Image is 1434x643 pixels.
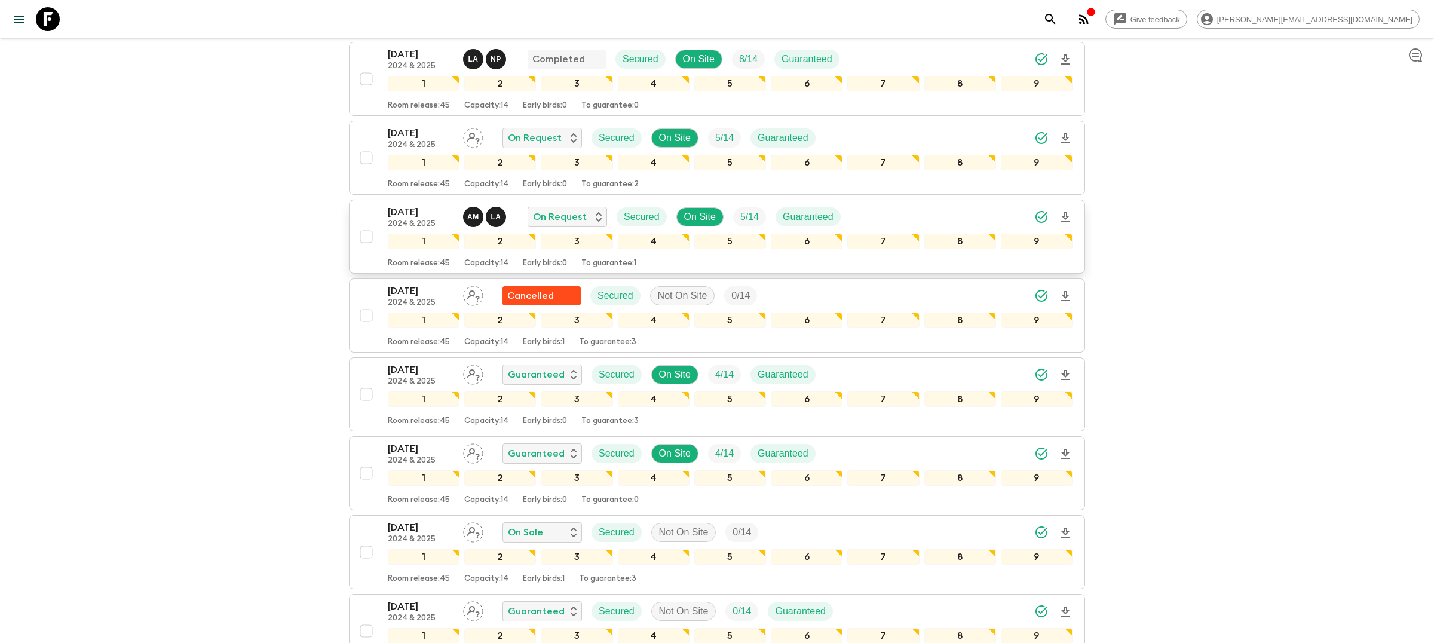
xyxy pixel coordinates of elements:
[523,574,565,584] p: Early birds: 1
[523,101,567,111] p: Early birds: 0
[758,368,808,382] p: Guaranteed
[618,234,690,249] div: 4
[541,549,612,565] div: 3
[388,62,454,71] p: 2024 & 2025
[388,259,450,268] p: Room release: 45
[847,549,919,565] div: 7
[924,234,996,249] div: 8
[733,207,766,226] div: Trip Fill
[1001,470,1073,486] div: 9
[847,76,919,91] div: 7
[694,313,766,328] div: 5
[1001,76,1073,91] div: 9
[599,131,635,145] p: Secured
[388,549,459,565] div: 1
[924,155,996,170] div: 8
[464,495,508,505] p: Capacity: 14
[388,535,454,544] p: 2024 & 2025
[924,313,996,328] div: 8
[464,391,536,407] div: 2
[1058,447,1073,461] svg: Download Onboarding
[388,234,459,249] div: 1
[1034,368,1049,382] svg: Synced Successfully
[463,289,483,299] span: Assign pack leader
[651,444,698,463] div: On Site
[1034,289,1049,303] svg: Synced Successfully
[618,549,690,565] div: 4
[388,101,450,111] p: Room release: 45
[659,368,691,382] p: On Site
[507,289,554,303] p: Cancelled
[659,131,691,145] p: On Site
[597,289,633,303] p: Secured
[388,442,454,456] p: [DATE]
[732,50,765,69] div: Trip Fill
[1038,7,1062,31] button: search adventures
[725,523,758,542] div: Trip Fill
[617,207,667,226] div: Secured
[771,234,842,249] div: 6
[758,131,808,145] p: Guaranteed
[464,234,536,249] div: 2
[599,604,635,618] p: Secured
[1058,526,1073,540] svg: Download Onboarding
[618,470,690,486] div: 4
[388,614,454,623] p: 2024 & 2025
[388,219,454,229] p: 2024 & 2025
[715,368,734,382] p: 4 / 14
[579,574,636,584] p: To guarantee: 3
[7,7,31,31] button: menu
[847,391,919,407] div: 7
[581,180,639,189] p: To guarantee: 2
[694,76,766,91] div: 5
[523,417,567,426] p: Early birds: 0
[1001,234,1073,249] div: 9
[684,210,716,224] p: On Site
[502,286,581,305] div: Flash Pack cancellation
[533,210,587,224] p: On Request
[1001,549,1073,565] div: 9
[624,210,660,224] p: Secured
[771,549,842,565] div: 6
[724,286,757,305] div: Trip Fill
[592,523,642,542] div: Secured
[771,155,842,170] div: 6
[388,417,450,426] p: Room release: 45
[592,128,642,148] div: Secured
[651,365,698,384] div: On Site
[676,207,724,226] div: On Site
[1058,53,1073,67] svg: Download Onboarding
[581,495,639,505] p: To guarantee: 0
[464,313,536,328] div: 2
[388,180,450,189] p: Room release: 45
[694,391,766,407] div: 5
[388,574,450,584] p: Room release: 45
[1034,52,1049,66] svg: Synced Successfully
[771,391,842,407] div: 6
[388,338,450,347] p: Room release: 45
[651,128,698,148] div: On Site
[388,76,459,91] div: 1
[463,605,483,614] span: Assign pack leader
[592,444,642,463] div: Secured
[349,42,1085,116] button: [DATE]2024 & 2025Luis Altamirano - Galapagos, Natalia Pesantes - MainlandCompletedSecuredOn SiteT...
[388,205,454,219] p: [DATE]
[523,259,567,268] p: Early birds: 0
[464,338,508,347] p: Capacity: 14
[1034,210,1049,224] svg: Synced Successfully
[523,180,567,189] p: Early birds: 0
[592,365,642,384] div: Secured
[349,121,1085,195] button: [DATE]2024 & 2025Assign pack leaderOn RequestSecuredOn SiteTrip FillGuaranteed123456789Room relea...
[463,447,483,457] span: Assign pack leader
[739,52,758,66] p: 8 / 14
[771,76,842,91] div: 6
[349,357,1085,431] button: [DATE]2024 & 2025Assign pack leaderGuaranteedSecuredOn SiteTrip FillGuaranteed123456789Room relea...
[463,207,508,227] button: AMLA
[463,368,483,378] span: Assign pack leader
[388,140,454,150] p: 2024 & 2025
[758,446,808,461] p: Guaranteed
[1034,525,1049,540] svg: Synced Successfully
[782,52,832,66] p: Guaranteed
[1197,10,1420,29] div: [PERSON_NAME][EMAIL_ADDRESS][DOMAIN_NAME]
[1034,446,1049,461] svg: Synced Successfully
